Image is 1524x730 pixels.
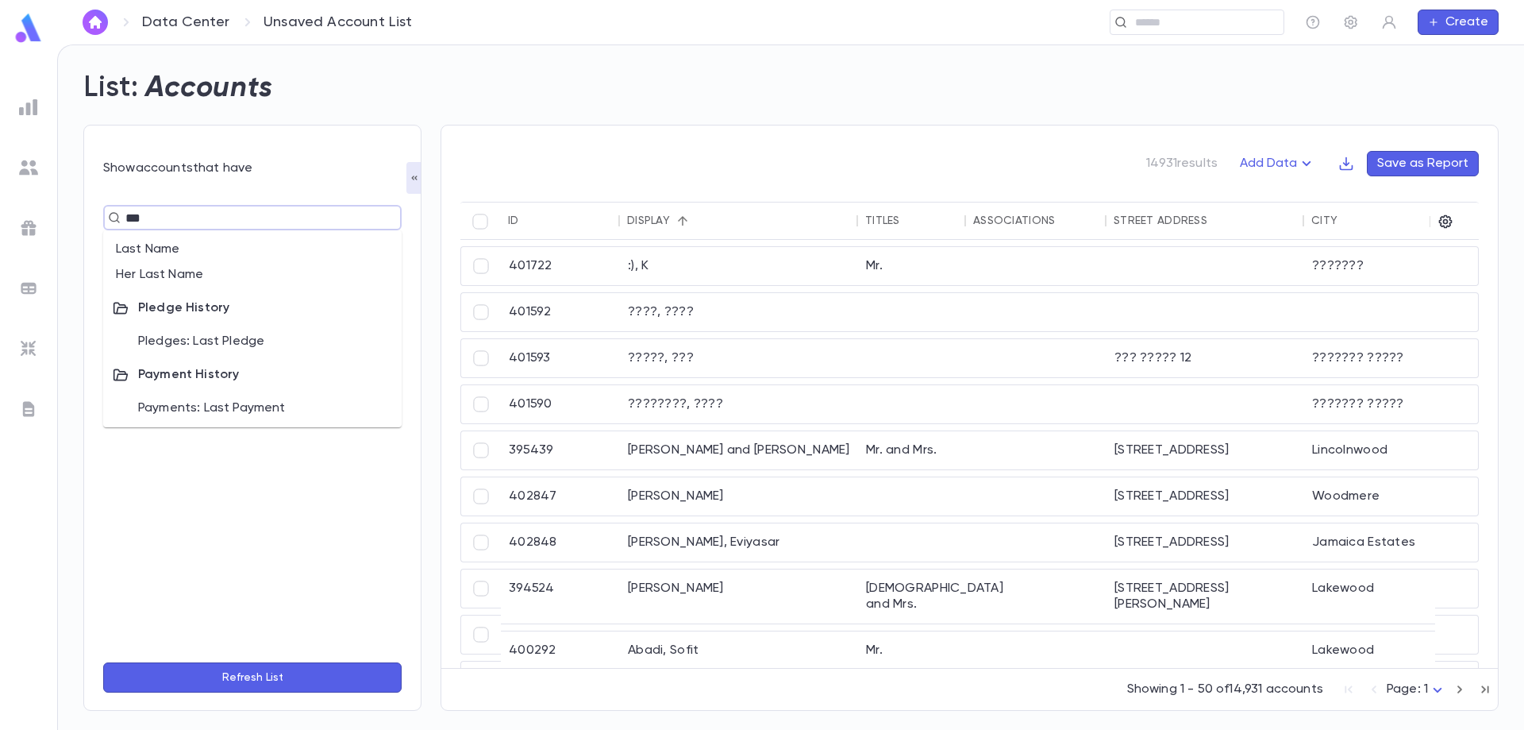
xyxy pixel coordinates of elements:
div: [STREET_ADDRESS] [1106,431,1304,469]
button: Sort [1207,208,1233,234]
div: 395439 [501,431,620,469]
button: Sort [900,208,926,234]
div: Associations [973,214,1055,227]
img: campaigns_grey.99e729a5f7ee94e3726e6486bddda8f1.svg [19,218,38,238]
div: 402847 [501,477,620,516]
li: Her Last Name [103,262,402,288]
div: ID [508,214,519,227]
div: Abadi, Sofit [620,632,858,670]
div: Show accounts that have [103,160,402,176]
div: ??????? [1304,247,1476,285]
button: Sort [519,208,545,234]
div: ??????? ????? [1304,385,1476,423]
img: home_white.a664292cf8c1dea59945f0da9f25487c.svg [86,16,105,29]
li: Last Name [103,237,402,262]
div: ?????, ??? [620,339,858,377]
button: Sort [670,208,695,234]
button: Save as Report [1367,151,1479,176]
div: 401590 [501,385,620,423]
button: Add Data [1230,151,1326,176]
div: Jamaica Estates [1304,523,1476,562]
div: Payment History [103,354,402,396]
div: Pledge History [103,288,402,329]
div: ??????? ????? [1304,339,1476,377]
div: Display [627,214,670,227]
img: batches_grey.339ca447c9d9533ef1741baa751efc33.svg [19,279,38,298]
img: letters_grey.7941b92b52307dd3b8a917253454ce1c.svg [19,400,38,419]
div: Woodmere [1304,477,1476,516]
img: logo [13,13,44,44]
div: Lakewood [1304,632,1476,670]
button: Sort [1337,208,1363,234]
h2: List: [83,71,139,106]
p: 14931 results [1146,156,1218,172]
span: Page: 1 [1387,683,1428,696]
li: Pledges: Last Pledge [103,329,402,354]
button: Create [1418,10,1499,35]
div: Page: 1 [1387,678,1447,702]
div: [PERSON_NAME] and [PERSON_NAME] [620,431,858,469]
button: Refresh List [103,662,402,693]
div: [PERSON_NAME] [620,477,858,516]
button: Close [393,214,396,217]
div: [PERSON_NAME] [620,570,858,624]
div: 400292 [501,632,620,670]
div: [DEMOGRAPHIC_DATA] and Mrs. [858,570,966,624]
div: [STREET_ADDRESS] [1106,477,1304,516]
div: 402848 [501,523,620,562]
div: [STREET_ADDRESS] [1106,523,1304,562]
div: Street Address [1114,214,1207,227]
div: Mr. and Mrs. [858,431,966,469]
h2: Accounts [145,71,273,106]
p: Unsaved Account List [264,14,413,31]
img: students_grey.60c7aba0da46da39d6d829b817ac14fc.svg [19,158,38,177]
div: City [1311,214,1337,227]
img: imports_grey.530a8a0e642e233f2baf0ef88e8c9fcb.svg [19,339,38,358]
div: 394524 [501,570,620,624]
a: Data Center [142,14,229,31]
div: Titles [865,214,900,227]
div: ????????, ???? [620,385,858,423]
div: 401592 [501,293,620,331]
p: Showing 1 - 50 of 14,931 accounts [1127,682,1323,697]
div: 401722 [501,247,620,285]
div: :), K [620,247,858,285]
div: Lincolnwood [1304,431,1476,469]
li: Payments: Last Payment [103,396,402,421]
div: 401593 [501,339,620,377]
div: [STREET_ADDRESS][PERSON_NAME] [1106,570,1304,624]
div: Mr. [858,247,966,285]
div: ????, ???? [620,293,858,331]
div: [PERSON_NAME], Eviyasar [620,523,858,562]
img: reports_grey.c525e4749d1bce6a11f5fe2a8de1b229.svg [19,98,38,117]
div: Mr. [858,632,966,670]
div: ??? ????? 12 [1106,339,1304,377]
div: Lakewood [1304,570,1476,624]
